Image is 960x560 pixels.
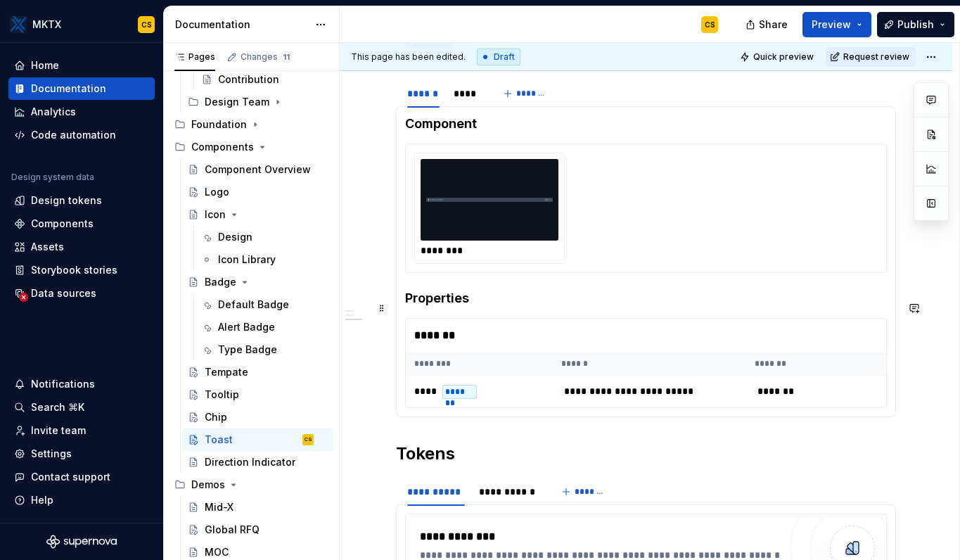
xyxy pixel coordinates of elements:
[705,19,715,30] div: CS
[218,230,252,244] div: Design
[8,54,155,77] a: Home
[812,18,851,32] span: Preview
[182,518,333,541] a: Global RFQ
[205,523,260,537] div: Global RFQ
[31,400,84,414] div: Search ⌘K
[205,365,248,379] div: Tempate
[182,496,333,518] a: Mid-X
[405,115,887,132] h4: Component
[351,51,466,63] span: This page has been edited.
[305,433,312,447] div: CS
[205,95,269,109] div: Design Team
[196,226,333,248] a: Design
[182,451,333,473] a: Direction Indicator
[31,193,102,208] div: Design tokens
[405,115,887,408] section-item: Design
[182,203,333,226] a: Icon
[241,51,292,63] div: Changes
[31,82,106,96] div: Documentation
[205,500,233,514] div: Mid-X
[182,383,333,406] a: Tooltip
[196,338,333,361] a: Type Badge
[182,181,333,203] a: Logo
[31,263,117,277] div: Storybook stories
[169,136,333,158] div: Components
[218,298,289,312] div: Default Badge
[205,208,226,222] div: Icon
[736,47,820,67] button: Quick preview
[191,117,247,132] div: Foundation
[31,424,86,438] div: Invite team
[196,68,333,91] a: Contribution
[8,77,155,100] a: Documentation
[31,377,95,391] div: Notifications
[191,140,254,154] div: Components
[802,12,871,37] button: Preview
[31,217,94,231] div: Components
[753,51,814,63] span: Quick preview
[8,396,155,419] button: Search ⌘K
[218,253,276,267] div: Icon Library
[182,271,333,293] a: Badge
[205,410,227,424] div: Chip
[191,478,225,492] div: Demos
[182,406,333,428] a: Chip
[281,51,292,63] span: 11
[141,19,152,30] div: CS
[738,12,797,37] button: Share
[205,455,295,469] div: Direction Indicator
[175,18,308,32] div: Documentation
[8,212,155,235] a: Components
[8,466,155,488] button: Contact support
[182,91,333,113] div: Design Team
[477,49,520,65] div: Draft
[205,163,311,177] div: Component Overview
[196,316,333,338] a: Alert Badge
[8,419,155,442] a: Invite team
[182,428,333,451] a: ToastCS
[8,236,155,258] a: Assets
[196,248,333,271] a: Icon Library
[196,293,333,316] a: Default Badge
[897,18,934,32] span: Publish
[8,489,155,511] button: Help
[826,47,916,67] button: Request review
[31,240,64,254] div: Assets
[182,158,333,181] a: Component Overview
[182,361,333,383] a: Tempate
[759,18,788,32] span: Share
[8,282,155,305] a: Data sources
[11,172,94,183] div: Design system data
[8,443,155,465] a: Settings
[3,9,160,39] button: MKTXCS
[10,16,27,33] img: 6599c211-2218-4379-aa47-474b768e6477.png
[205,275,236,289] div: Badge
[169,473,333,496] div: Demos
[877,12,954,37] button: Publish
[31,58,59,72] div: Home
[396,443,896,465] h2: Tokens
[8,189,155,212] a: Design tokens
[32,18,61,32] div: MKTX
[8,124,155,146] a: Code automation
[169,113,333,136] div: Foundation
[205,388,239,402] div: Tooltip
[31,493,53,507] div: Help
[218,72,279,87] div: Contribution
[31,470,110,484] div: Contact support
[218,320,275,334] div: Alert Badge
[8,259,155,281] a: Storybook stories
[31,105,76,119] div: Analytics
[174,51,215,63] div: Pages
[31,128,116,142] div: Code automation
[218,343,277,357] div: Type Badge
[205,185,229,199] div: Logo
[31,286,96,300] div: Data sources
[843,51,909,63] span: Request review
[205,433,233,447] div: Toast
[205,545,229,559] div: MOC
[8,101,155,123] a: Analytics
[8,373,155,395] button: Notifications
[46,535,117,549] svg: Supernova Logo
